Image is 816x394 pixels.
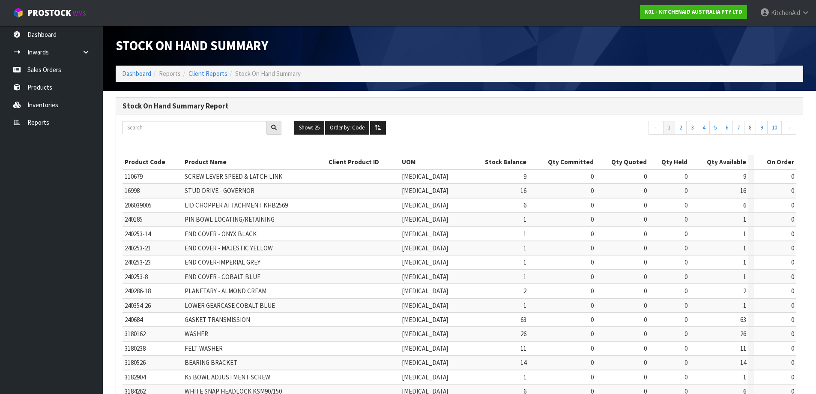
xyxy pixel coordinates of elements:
[591,301,594,310] span: 0
[684,301,687,310] span: 0
[791,230,794,238] span: 0
[791,172,794,180] span: 0
[684,373,687,381] span: 0
[754,155,796,169] th: On Order
[185,273,260,281] span: END COVER - COBALT BLUE
[125,301,151,310] span: 240354-26
[698,121,710,135] a: 4
[591,316,594,324] span: 0
[125,215,143,223] span: 240185
[743,258,746,266] span: 1
[791,201,794,209] span: 0
[684,316,687,324] span: 0
[125,287,151,295] span: 240286-18
[791,344,794,352] span: 0
[684,186,687,195] span: 0
[523,230,526,238] span: 1
[721,121,733,135] a: 6
[185,258,260,266] span: END COVER-IMPERIAL GREY
[520,316,526,324] span: 63
[591,244,594,252] span: 0
[644,344,647,352] span: 0
[185,344,223,352] span: FELT WASHER
[125,230,151,238] span: 240253-14
[27,7,71,18] span: ProStock
[591,330,594,338] span: 0
[185,244,273,252] span: END COVER - MAJESTIC YELLOW
[791,316,794,324] span: 0
[743,373,746,381] span: 1
[740,316,746,324] span: 63
[684,273,687,281] span: 0
[185,230,257,238] span: END COVER - ONYX BLACK
[523,172,526,180] span: 9
[791,258,794,266] span: 0
[686,121,698,135] a: 3
[684,201,687,209] span: 0
[591,201,594,209] span: 0
[644,358,647,367] span: 0
[684,358,687,367] span: 0
[125,330,146,338] span: 3180162
[740,358,746,367] span: 14
[649,155,690,169] th: Qty Held
[644,301,647,310] span: 0
[116,37,268,54] span: Stock On Hand Summary
[125,358,146,367] span: 3180526
[684,287,687,295] span: 0
[740,344,746,352] span: 11
[684,172,687,180] span: 0
[402,273,448,281] span: [MEDICAL_DATA]
[649,121,664,135] a: ←
[743,215,746,223] span: 1
[684,330,687,338] span: 0
[400,155,467,169] th: UOM
[185,186,254,195] span: STUD DRIVE - GOVERNOR
[467,155,529,169] th: Stock Balance
[125,344,146,352] span: 3180238
[325,121,369,135] button: Order by: Code
[125,186,140,195] span: 16998
[520,344,526,352] span: 11
[732,121,744,135] a: 7
[591,258,594,266] span: 0
[740,186,746,195] span: 16
[73,9,86,18] small: WMS
[645,8,742,15] strong: K01 - KITCHENAID AUSTRALIA PTY LTD
[591,344,594,352] span: 0
[402,316,448,324] span: [MEDICAL_DATA]
[644,215,647,223] span: 0
[644,244,647,252] span: 0
[791,301,794,310] span: 0
[781,121,796,135] a: →
[13,7,24,18] img: cube-alt.png
[591,215,594,223] span: 0
[123,155,182,169] th: Product Code
[644,186,647,195] span: 0
[125,258,151,266] span: 240253-23
[684,215,687,223] span: 0
[791,215,794,223] span: 0
[402,301,448,310] span: [MEDICAL_DATA]
[182,155,326,169] th: Product Name
[756,121,768,135] a: 9
[523,201,526,209] span: 6
[684,244,687,252] span: 0
[684,258,687,266] span: 0
[791,186,794,195] span: 0
[294,121,324,135] button: Show: 25
[523,301,526,310] span: 1
[709,121,721,135] a: 5
[684,230,687,238] span: 0
[402,230,448,238] span: [MEDICAL_DATA]
[520,330,526,338] span: 26
[185,373,270,381] span: K5 BOWL ADJUSTMENT SCREW
[675,121,687,135] a: 2
[644,201,647,209] span: 0
[185,316,250,324] span: GASKET TRANSMISSION
[159,69,181,78] span: Reports
[123,102,796,110] h3: Stock On Hand Summary Report
[402,344,448,352] span: [MEDICAL_DATA]
[743,230,746,238] span: 1
[591,358,594,367] span: 0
